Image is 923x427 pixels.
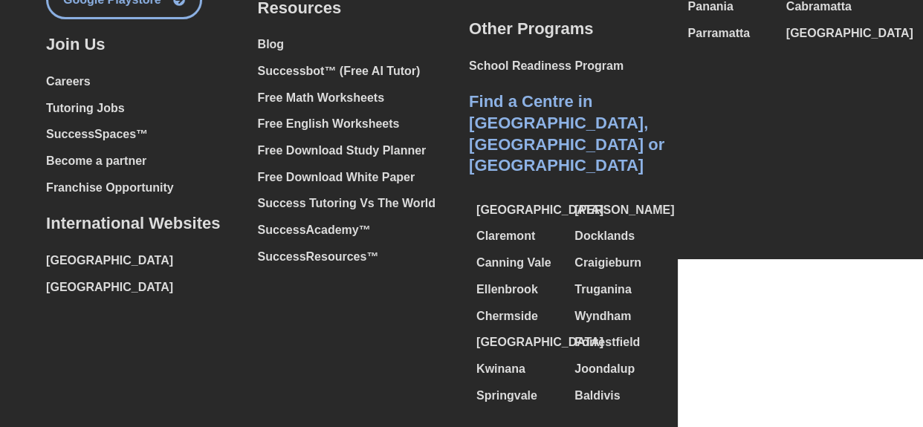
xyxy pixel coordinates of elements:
[574,385,658,407] a: Baldivis
[476,331,560,353] a: [GEOGRAPHIC_DATA]
[258,140,427,162] span: Free Download Study Planner
[258,33,435,56] a: Blog
[46,97,174,120] a: Tutoring Jobs
[574,305,631,327] span: Wyndham
[687,22,750,45] span: Parramatta
[258,166,415,189] span: Free Download White Paper
[476,199,560,221] a: [GEOGRAPHIC_DATA]
[258,60,435,82] a: Successbot™ (Free AI Tutor)
[476,358,560,380] a: Kwinana
[574,278,631,301] span: Truganina
[258,87,435,109] a: Free Math Worksheets
[574,305,658,327] a: Wyndham
[46,71,91,93] span: Careers
[258,219,435,241] a: SuccessAcademy™
[574,199,658,221] a: [PERSON_NAME]
[258,246,435,268] a: SuccessResources™
[476,278,538,301] span: Ellenbrook
[258,33,285,56] span: Blog
[476,225,560,247] a: Claremont
[476,385,537,407] span: Springvale
[46,123,174,146] a: SuccessSpaces™
[574,358,658,380] a: Joondalup
[46,71,174,93] a: Careers
[476,385,560,407] a: Springvale
[476,278,560,301] a: Ellenbrook
[574,358,635,380] span: Joondalup
[469,55,624,77] a: School Readiness Program
[46,213,220,235] h2: International Websites
[786,22,869,45] a: [GEOGRAPHIC_DATA]
[574,331,640,353] span: Forrestfield
[786,22,913,45] span: [GEOGRAPHIC_DATA]
[46,97,124,120] span: Tutoring Jobs
[258,219,371,241] span: SuccessAcademy™
[687,22,771,45] a: Parramatta
[476,305,538,327] span: Chermside
[258,140,435,162] a: Free Download Study Planner
[46,250,173,272] a: [GEOGRAPHIC_DATA]
[469,92,664,175] a: Find a Centre in [GEOGRAPHIC_DATA], [GEOGRAPHIC_DATA] or [GEOGRAPHIC_DATA]
[476,199,603,221] span: [GEOGRAPHIC_DATA]
[46,177,174,199] a: Franchise Opportunity
[258,113,435,135] a: Free English Worksheets
[476,252,551,274] span: Canning Vale
[46,150,174,172] a: Become a partner
[46,123,148,146] span: SuccessSpaces™
[469,19,594,40] h2: Other Programs
[476,305,560,327] a: Chermside
[574,225,658,247] a: Docklands
[46,150,146,172] span: Become a partner
[46,276,173,299] a: [GEOGRAPHIC_DATA]
[258,166,435,189] a: Free Download White Paper
[476,225,535,247] span: Claremont
[258,60,421,82] span: Successbot™ (Free AI Tutor)
[258,113,400,135] span: Free English Worksheets
[574,252,658,274] a: Craigieburn
[258,192,435,215] a: Success Tutoring Vs The World
[258,87,384,109] span: Free Math Worksheets
[46,34,105,56] h2: Join Us
[476,331,603,353] span: [GEOGRAPHIC_DATA]
[476,252,560,274] a: Canning Vale
[574,225,635,247] span: Docklands
[678,259,923,427] iframe: Chat Widget
[574,278,658,301] a: Truganina
[258,246,379,268] span: SuccessResources™
[476,358,525,380] span: Kwinana
[574,385,620,407] span: Baldivis
[574,331,658,353] a: Forrestfield
[574,199,674,221] span: [PERSON_NAME]
[574,252,641,274] span: Craigieburn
